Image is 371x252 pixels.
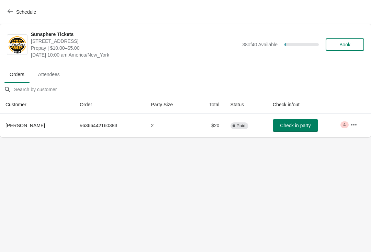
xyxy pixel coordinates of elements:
th: Order [74,96,145,114]
span: [STREET_ADDRESS] [31,38,239,45]
th: Check in/out [267,96,345,114]
button: Schedule [3,6,42,18]
span: Attendees [33,68,65,81]
span: Prepay | $10.00–$5.00 [31,45,239,51]
img: Sunsphere Tickets [7,35,27,54]
span: 4 [343,122,346,128]
th: Status [225,96,267,114]
button: Check in party [273,119,318,132]
td: 2 [145,114,194,137]
span: Check in party [280,123,311,128]
button: Book [326,38,364,51]
th: Party Size [145,96,194,114]
input: Search by customer [14,83,371,96]
td: # 6366442160383 [74,114,145,137]
span: Schedule [16,9,36,15]
span: Paid [237,123,246,129]
td: $20 [194,114,225,137]
span: Sunsphere Tickets [31,31,239,38]
th: Total [194,96,225,114]
span: 38 of 40 Available [242,42,278,47]
span: [DATE] 10:00 am America/New_York [31,51,239,58]
span: [PERSON_NAME] [5,123,45,128]
span: Orders [4,68,30,81]
span: Book [339,42,350,47]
